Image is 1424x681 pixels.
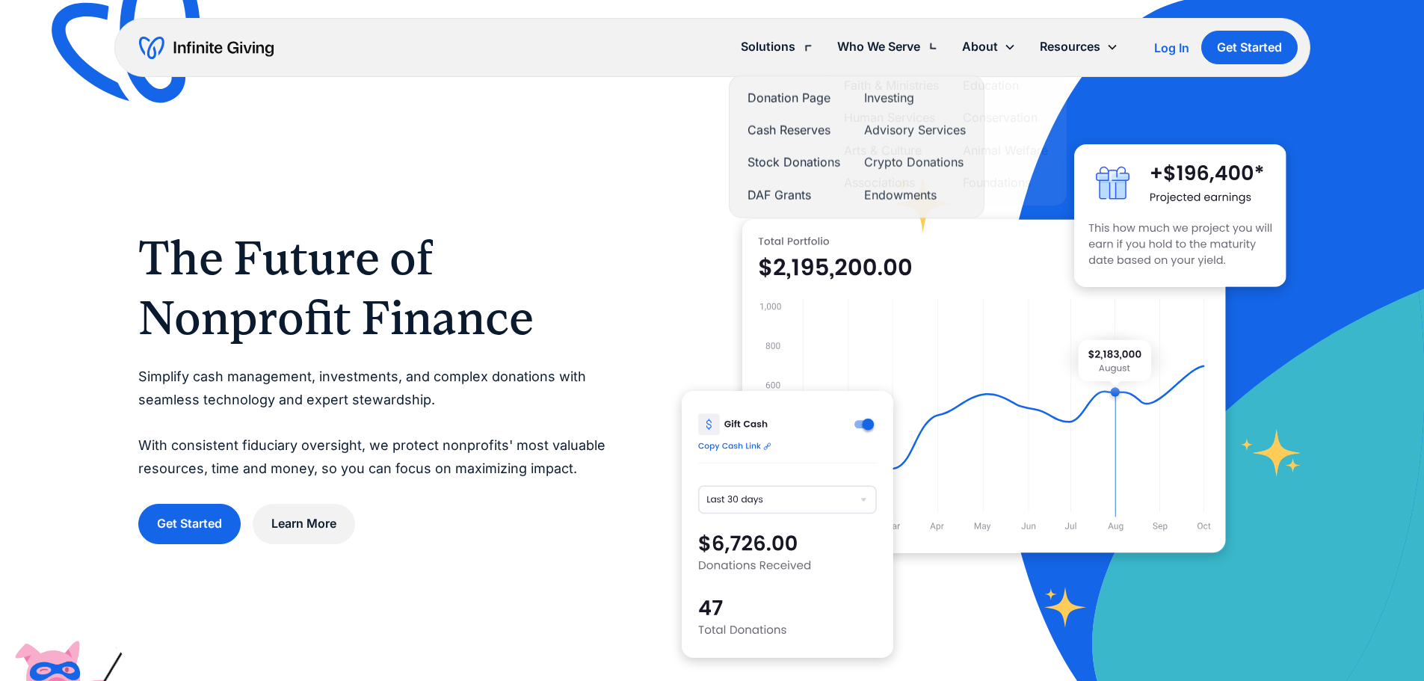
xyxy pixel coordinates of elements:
[844,141,939,161] a: Arts & Culture
[963,141,1048,161] a: Animal Welfare
[138,228,622,348] h1: The Future of Nonprofit Finance
[962,37,998,57] div: About
[844,173,939,193] a: Associations
[844,108,939,128] a: Human Services
[1040,37,1100,57] div: Resources
[837,37,920,57] div: Who We Serve
[1201,31,1298,64] a: Get Started
[729,76,984,218] nav: Solutions
[138,366,622,480] p: Simplify cash management, investments, and complex donations with seamless technology and expert ...
[963,76,1048,96] a: Education
[253,504,355,543] a: Learn More
[748,185,840,205] a: DAF Grants
[1154,42,1189,54] div: Log In
[963,108,1048,128] a: Conservation
[138,504,241,543] a: Get Started
[748,88,840,108] a: Donation Page
[825,63,1067,206] nav: Who We Serve
[1241,429,1301,476] img: fundraising star
[825,31,950,63] div: Who We Serve
[682,391,893,658] img: donation software for nonprofits
[950,31,1028,63] div: About
[741,37,795,57] div: Solutions
[139,36,274,60] a: home
[748,152,840,173] a: Stock Donations
[1028,31,1130,63] div: Resources
[748,120,840,141] a: Cash Reserves
[729,31,825,63] div: Solutions
[844,76,939,96] a: Faith & Ministries
[963,173,1048,193] a: Foundations
[1154,39,1189,57] a: Log In
[742,219,1226,553] img: nonprofit donation platform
